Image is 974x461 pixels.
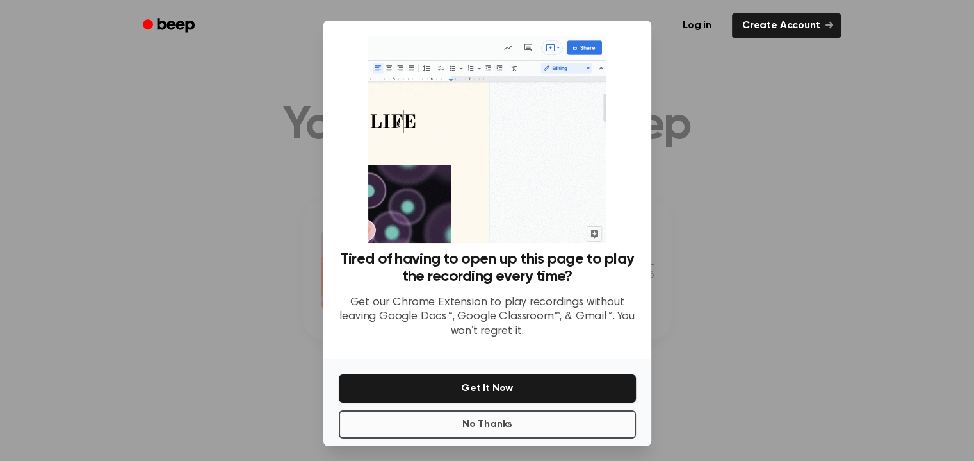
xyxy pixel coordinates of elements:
[339,296,636,339] p: Get our Chrome Extension to play recordings without leaving Google Docs™, Google Classroom™, & Gm...
[670,11,724,40] a: Log in
[339,251,636,285] h3: Tired of having to open up this page to play the recording every time?
[134,13,206,38] a: Beep
[368,36,606,243] img: Beep extension in action
[732,13,841,38] a: Create Account
[339,374,636,403] button: Get It Now
[339,410,636,439] button: No Thanks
